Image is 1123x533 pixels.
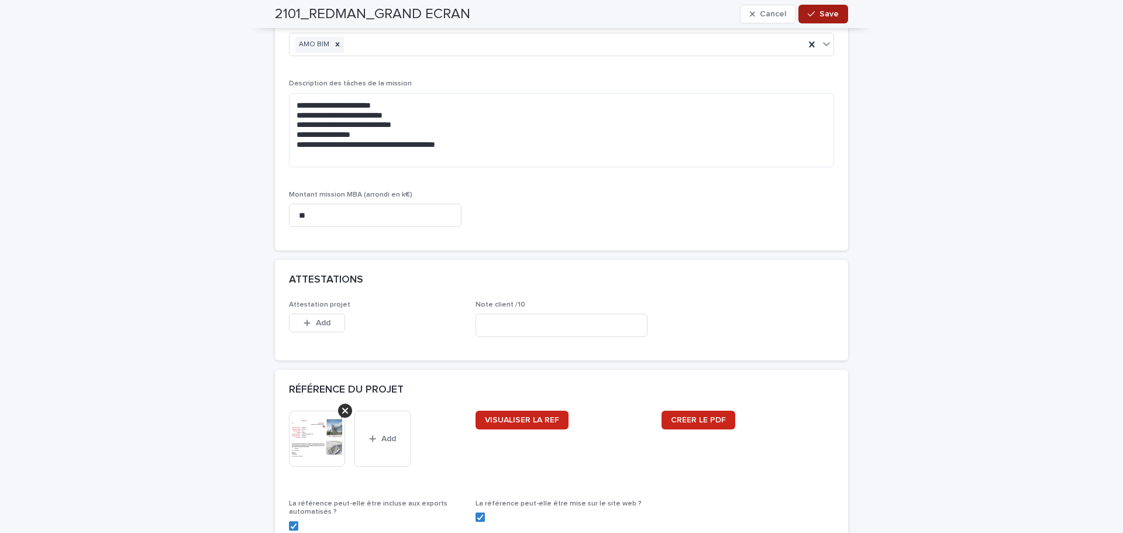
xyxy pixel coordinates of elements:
[295,37,331,53] div: AMO BIM
[476,500,642,507] span: La référence peut-elle être mise sur le site web ?
[819,10,839,18] span: Save
[671,416,726,424] span: CRÉER LE PDF
[289,191,412,198] span: Montant mission MBA (arrondi en k€)
[289,301,350,308] span: Attestation projet
[289,274,363,287] h2: ATTESTATIONS
[740,5,796,23] button: Cancel
[381,435,396,443] span: Add
[798,5,848,23] button: Save
[289,500,447,515] span: La référence peut-elle être incluse aux exports automatisés ?
[485,416,559,424] span: VISUALISER LA REF
[289,314,345,332] button: Add
[316,319,330,327] span: Add
[354,411,411,467] button: Add
[289,80,412,87] span: Description des tâches de la mission
[476,411,569,429] a: VISUALISER LA REF
[760,10,786,18] span: Cancel
[275,6,470,23] h2: 2101_REDMAN_GRAND ECRAN
[476,301,525,308] span: Note client /10
[662,411,735,429] a: CRÉER LE PDF
[289,384,404,397] h2: RÉFÉRENCE DU PROJET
